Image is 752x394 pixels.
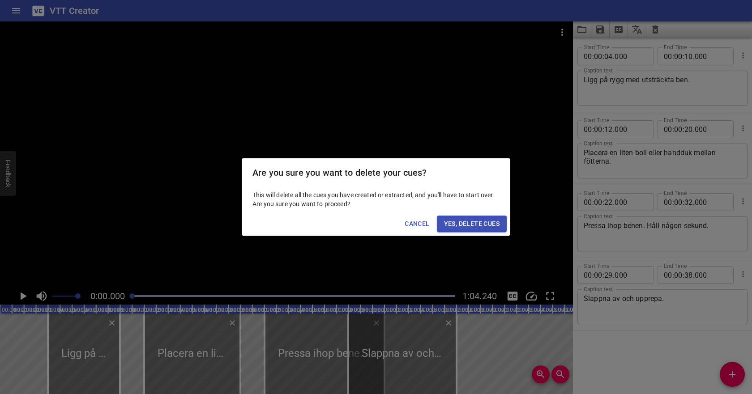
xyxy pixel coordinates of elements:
div: This will delete all the cues you have created or extracted, and you'll have to start over. Are y... [242,187,510,212]
button: Cancel [401,216,433,232]
button: Yes, Delete Cues [437,216,507,232]
span: Yes, Delete Cues [444,218,500,229]
h2: Are you sure you want to delete your cues? [252,165,500,180]
span: Cancel [405,218,429,229]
